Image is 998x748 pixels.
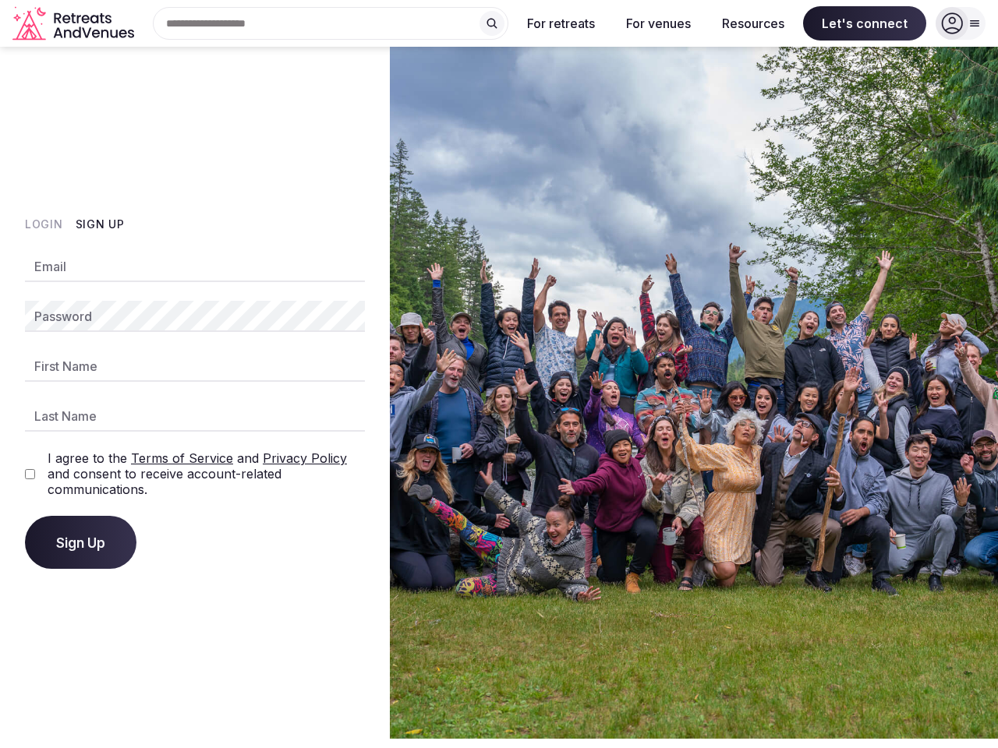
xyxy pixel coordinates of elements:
[76,217,125,232] button: Sign Up
[56,535,105,550] span: Sign Up
[131,450,233,466] a: Terms of Service
[803,6,926,41] span: Let's connect
[12,6,137,41] a: Visit the homepage
[710,6,797,41] button: Resources
[25,217,63,232] button: Login
[614,6,703,41] button: For venues
[515,6,607,41] button: For retreats
[48,450,365,497] label: I agree to the and and consent to receive account-related communications.
[12,6,137,41] svg: Retreats and Venues company logo
[25,516,136,569] button: Sign Up
[390,47,998,739] img: My Account Background
[263,450,347,466] a: Privacy Policy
